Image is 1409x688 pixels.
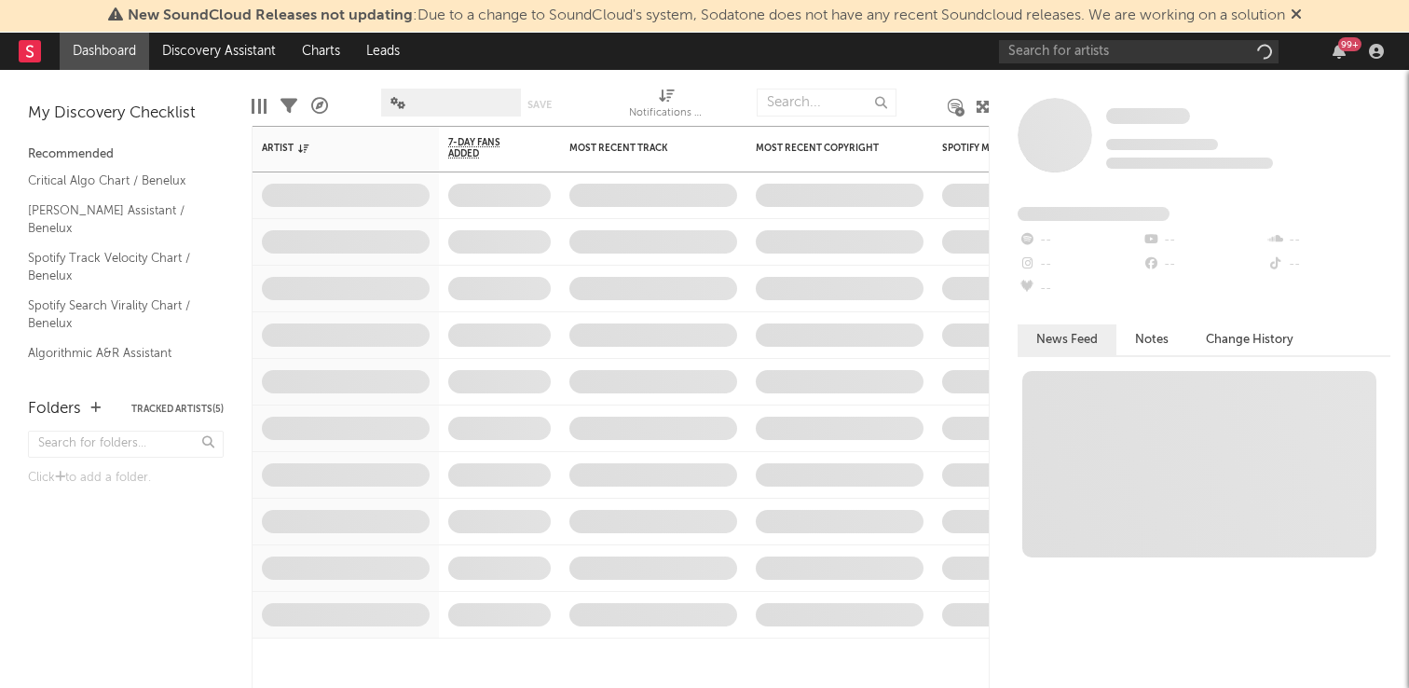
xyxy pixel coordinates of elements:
[1333,44,1346,59] button: 99+
[756,143,896,154] div: Most Recent Copyright
[1106,108,1190,124] span: Some Artist
[28,296,205,334] a: Spotify Search Virality Chart / Benelux
[252,79,267,133] div: Edit Columns
[448,137,523,159] span: 7-Day Fans Added
[28,200,205,239] a: [PERSON_NAME] Assistant / Benelux
[527,100,552,110] button: Save
[128,8,1285,23] span: : Due to a change to SoundCloud's system, Sodatone does not have any recent Soundcloud releases. ...
[1106,107,1190,126] a: Some Artist
[1266,228,1390,253] div: --
[280,79,297,133] div: Filters
[1266,253,1390,277] div: --
[1018,228,1142,253] div: --
[1106,158,1273,169] span: 0 fans last week
[28,343,205,381] a: Algorithmic A&R Assistant (Benelux)
[999,40,1279,63] input: Search for artists
[28,467,224,489] div: Click to add a folder.
[1291,8,1302,23] span: Dismiss
[1018,207,1170,221] span: Fans Added by Platform
[1018,253,1142,277] div: --
[1187,324,1312,355] button: Change History
[629,79,704,133] div: Notifications (Artist)
[28,144,224,166] div: Recommended
[28,103,224,125] div: My Discovery Checklist
[28,398,81,420] div: Folders
[1142,253,1265,277] div: --
[569,143,709,154] div: Most Recent Track
[289,33,353,70] a: Charts
[311,79,328,133] div: A&R Pipeline
[629,103,704,125] div: Notifications (Artist)
[60,33,149,70] a: Dashboard
[1018,277,1142,301] div: --
[1116,324,1187,355] button: Notes
[262,143,402,154] div: Artist
[128,8,413,23] span: New SoundCloud Releases not updating
[28,171,205,191] a: Critical Algo Chart / Benelux
[757,89,896,117] input: Search...
[28,431,224,458] input: Search for folders...
[1338,37,1361,51] div: 99 +
[28,248,205,286] a: Spotify Track Velocity Chart / Benelux
[131,405,224,414] button: Tracked Artists(5)
[1106,139,1218,150] span: Tracking Since: [DATE]
[942,143,1082,154] div: Spotify Monthly Listeners
[353,33,413,70] a: Leads
[149,33,289,70] a: Discovery Assistant
[1142,228,1265,253] div: --
[1018,324,1116,355] button: News Feed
